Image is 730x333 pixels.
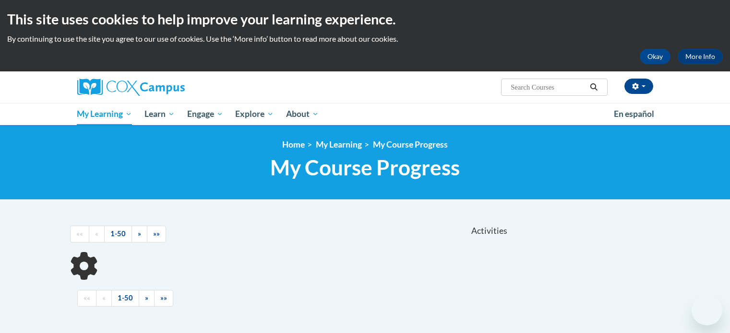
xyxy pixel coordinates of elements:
[144,108,175,120] span: Learn
[147,226,166,242] a: End
[111,290,139,307] a: 1-50
[229,103,280,125] a: Explore
[640,49,670,64] button: Okay
[614,109,654,119] span: En español
[77,79,260,96] a: Cox Campus
[187,108,223,120] span: Engage
[102,294,106,302] span: «
[153,230,160,238] span: »»
[145,294,148,302] span: »
[270,155,460,180] span: My Course Progress
[692,295,722,325] iframe: Button to launch messaging window
[678,49,723,64] a: More Info
[181,103,229,125] a: Engage
[76,230,83,238] span: ««
[624,79,653,94] button: Account Settings
[280,103,325,125] a: About
[77,108,132,120] span: My Learning
[7,10,723,29] h2: This site uses cookies to help improve your learning experience.
[139,290,155,307] a: Next
[71,103,139,125] a: My Learning
[132,226,147,242] a: Next
[77,79,185,96] img: Cox Campus
[586,81,601,93] button: Search
[510,81,586,93] input: Search Courses
[286,108,319,120] span: About
[154,290,173,307] a: End
[138,103,181,125] a: Learn
[235,108,274,120] span: Explore
[84,294,90,302] span: ««
[608,104,660,124] a: En español
[89,226,105,242] a: Previous
[104,226,132,242] a: 1-50
[77,290,96,307] a: Begining
[160,294,167,302] span: »»
[96,290,112,307] a: Previous
[7,34,723,44] p: By continuing to use the site you agree to our use of cookies. Use the ‘More info’ button to read...
[373,139,448,149] a: My Course Progress
[63,103,668,125] div: Main menu
[138,230,141,238] span: »
[95,230,98,238] span: «
[471,226,507,236] span: Activities
[282,139,305,149] a: Home
[70,226,89,242] a: Begining
[316,139,362,149] a: My Learning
